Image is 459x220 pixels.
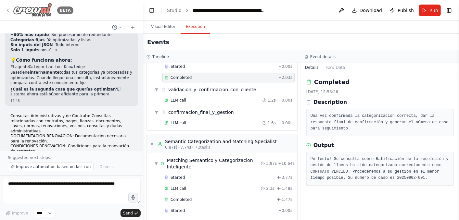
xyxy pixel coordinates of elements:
p: El sistema ahora está súper eficiente para la primera. [10,87,133,97]
span: + -1.47s [277,197,292,202]
pre: Una vez confirmada la categorización correcta, dar la respuesta final de confirmación y generar e... [311,113,450,132]
button: Switch to previous chat [109,23,125,31]
div: [DATE] 12:58:26 [306,89,454,94]
h3: Output [313,141,334,149]
h3: 💡 [10,57,133,63]
button: Publish [387,5,416,16]
span: + -1.48s [277,186,292,191]
span: + 10.64s [278,161,295,166]
button: Show right sidebar [445,6,454,15]
button: Hide left sidebar [147,6,156,15]
span: Started [171,64,185,69]
span: Publish [398,7,414,14]
span: 1.6s [268,120,276,126]
button: Dismiss [96,162,118,171]
p: Suggested next steps: [8,155,135,160]
h2: Completed [314,78,350,87]
button: Execution [181,20,210,34]
div: Matching Semantico y Categorizacion Inteligente [167,157,261,170]
span: • 2 task s [195,145,210,150]
span: ▼ [155,161,158,166]
li: : [10,48,133,53]
span: Improve automation based on last run [16,164,91,169]
div: BETA [57,6,73,14]
div: validacion_y_confirmacion_con_cliente [168,86,256,93]
a: Studio [167,8,182,13]
nav: breadcrumb [167,7,266,14]
button: Send [121,209,141,217]
pre: Perfecto! Su consulta sobre Ratificación de la resolución y cesión de llaves ha sido categorizada... [311,156,450,181]
div: confirmacion_final_y_gestion [168,109,234,116]
button: Details [301,63,323,72]
strong: Cómo funciona ahora: [16,57,72,63]
h3: Timeline [152,54,169,59]
li: Consultas Administrativas y de Contrato: Consultas relacionadas con contratos, pagos, fianzas, do... [10,114,133,134]
strong: internamente [30,70,59,75]
span: Improve [12,211,28,216]
span: 6.87s (+7.74s) [165,145,193,150]
span: Run [429,7,438,14]
strong: ¿Cuál es la segunda cosa que querías optimizar? [10,87,117,92]
button: Visual Editor [146,20,181,34]
span: + 0.00s [278,64,292,69]
span: + 0.00s [278,120,292,126]
img: Logo [13,3,52,18]
li: CONDICIONES RENOVACION: Condiciones para la renovación de contratos. [10,144,133,154]
button: Download [349,5,385,16]
span: + 0.00s [278,208,292,213]
button: Improve automation based on last run [8,162,94,171]
span: 3.97s [266,161,277,166]
span: LLM call [171,120,186,126]
button: Raw Data [323,63,349,72]
span: Completed [171,75,192,80]
li: - Ya optimizadas y listas [10,38,133,43]
span: Dismiss [99,164,114,169]
span: Download [360,7,382,14]
span: Started [171,208,185,213]
span: 1.2s [268,98,276,103]
div: Semantic Categorization and Matching Specialist [165,138,277,145]
code: consulta [38,48,57,53]
span: ▼ [150,141,154,147]
strong: Solo 1 input [10,48,37,52]
strong: Categorías fijas [10,38,45,42]
span: ▼ [155,87,159,92]
span: Started [171,175,185,180]
h3: Event details [310,54,336,59]
li: DOCUMENTACION RENOVACION: Documentación necesaria para la renovación. [10,134,133,144]
span: 2.3s [266,186,274,191]
h3: Description [313,98,347,106]
span: + -3.77s [277,175,292,180]
span: LLM call [171,98,186,103]
button: Click to speak your automation idea [128,193,138,202]
span: + 2.03s [278,75,292,80]
span: Completed [171,197,192,202]
span: LLM call [171,186,186,191]
button: Improve [3,209,31,217]
p: El agente tiene todas tus categorías ya procesadas y optimizadas. Cuando llegue una consulta, ins... [10,65,133,85]
li: - Todo interno [10,43,133,48]
strong: +80% más rápido [10,32,49,37]
strong: Sin inputs del JSON [10,43,53,47]
button: Start a new chat [128,23,138,31]
span: ▼ [155,110,159,115]
span: Send [123,211,133,216]
span: + 0.00s [278,98,292,103]
div: 12:48 [10,98,133,103]
button: Run [419,5,441,16]
li: - Sin procesamiento redundante [10,32,133,38]
h2: Events [147,38,169,47]
code: Categorization Knowledge Base [10,65,85,75]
